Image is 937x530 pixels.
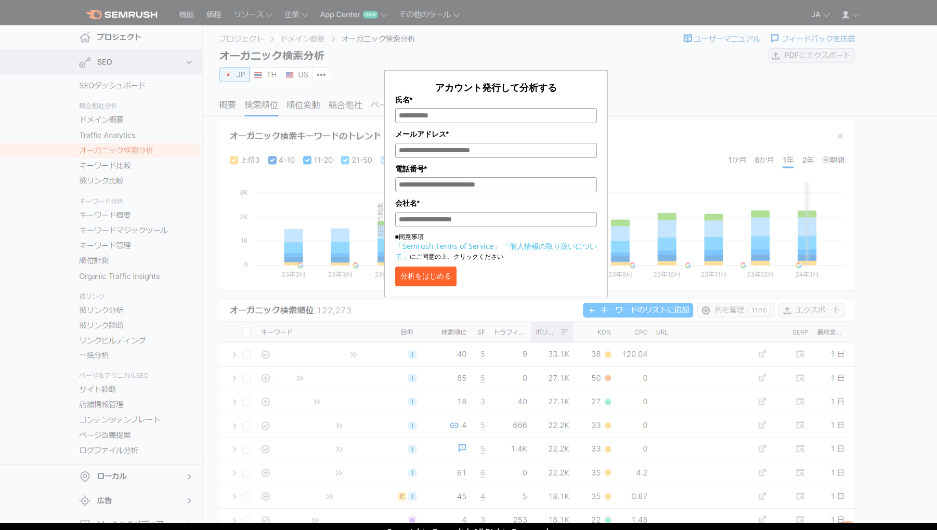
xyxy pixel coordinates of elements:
span: アカウント発行して分析する [435,81,557,94]
label: メールアドレス* [395,128,597,140]
button: 分析をはじめる [395,267,457,286]
a: 「Semrush Terms of Service」 [395,241,501,251]
p: ■同意事項 にご同意の上、クリックください [395,232,597,261]
a: 「個人情報の取り扱いについて」 [395,241,597,261]
label: 電話番号* [395,163,597,175]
